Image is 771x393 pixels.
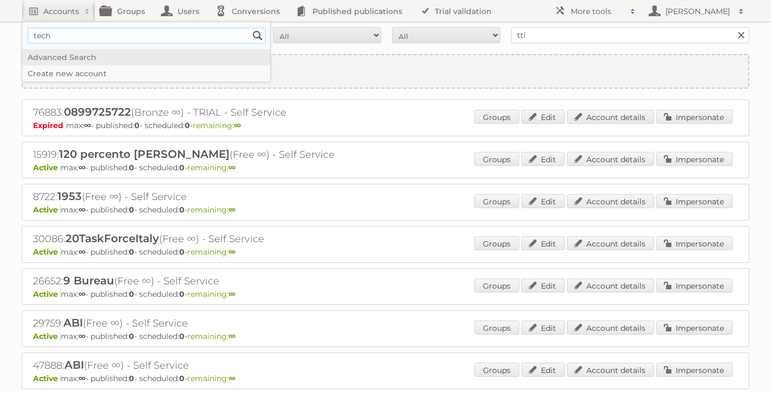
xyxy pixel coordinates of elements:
a: Edit [521,236,565,250]
strong: ∞ [228,289,236,299]
span: ABI [64,358,84,371]
span: 120 percento [PERSON_NAME] [59,148,230,161]
a: Groups [474,363,519,377]
h2: 15919: (Free ∞) - Self Service [33,148,412,162]
strong: ∞ [79,374,86,383]
strong: 0 [134,121,140,130]
strong: 0 [129,289,134,299]
a: Edit [521,321,565,335]
a: Edit [521,363,565,377]
span: 20TaskForceItaly [66,232,159,245]
a: Impersonate [656,194,733,208]
strong: ∞ [228,247,236,257]
h2: 26652: (Free ∞) - Self Service [33,274,412,288]
strong: ∞ [228,163,236,172]
strong: ∞ [234,121,241,130]
span: Active [33,205,61,215]
strong: 0 [129,205,134,215]
a: Impersonate [656,236,733,250]
span: Active [33,374,61,383]
h2: 30086: (Free ∞) - Self Service [33,232,412,246]
strong: ∞ [79,247,86,257]
span: Active [33,331,61,341]
strong: 0 [179,205,185,215]
span: remaining: [187,374,236,383]
p: max: - published: - scheduled: - [33,374,738,383]
a: Edit [521,152,565,166]
a: Create new account [23,55,748,88]
a: Account details [567,321,654,335]
strong: 0 [179,331,185,341]
a: Create new account [22,65,270,82]
strong: ∞ [84,121,91,130]
span: remaining: [187,289,236,299]
span: remaining: [187,247,236,257]
a: Groups [474,152,519,166]
a: Groups [474,278,519,292]
strong: ∞ [228,205,236,215]
a: Groups [474,194,519,208]
h2: 47888: (Free ∞) - Self Service [33,358,412,372]
strong: ∞ [228,331,236,341]
span: 1953 [57,190,82,203]
strong: ∞ [228,374,236,383]
span: Active [33,163,61,172]
span: Active [33,247,61,257]
p: max: - published: - scheduled: - [33,331,738,341]
a: Account details [567,194,654,208]
strong: 0 [179,289,185,299]
a: Impersonate [656,152,733,166]
a: Impersonate [656,363,733,377]
a: Account details [567,278,654,292]
a: Account details [567,110,654,124]
span: ABI [63,316,83,329]
a: Groups [474,110,519,124]
input: Search [250,28,266,44]
strong: 0 [129,163,134,172]
strong: ∞ [79,289,86,299]
span: remaining: [187,163,236,172]
h2: More tools [571,6,625,17]
a: Account details [567,363,654,377]
a: Impersonate [656,110,733,124]
a: Impersonate [656,321,733,335]
a: Account details [567,236,654,250]
span: 9 Bureau [63,274,114,287]
a: Impersonate [656,278,733,292]
a: Edit [521,194,565,208]
span: remaining: [187,331,236,341]
h2: 29759: (Free ∞) - Self Service [33,316,412,330]
h2: Accounts [43,6,79,17]
p: max: - published: - scheduled: - [33,247,738,257]
p: max: - published: - scheduled: - [33,163,738,172]
a: Edit [521,278,565,292]
span: Active [33,289,61,299]
strong: 0 [129,247,134,257]
h2: [PERSON_NAME] [663,6,733,17]
span: 0899725722 [64,105,131,118]
h2: 76883: (Bronze ∞) - TRIAL - Self Service [33,105,412,119]
a: Edit [521,110,565,124]
strong: 0 [179,163,185,172]
span: Expired [33,121,66,130]
strong: 0 [185,121,190,130]
strong: ∞ [79,331,86,341]
span: remaining: [187,205,236,215]
strong: 0 [129,331,134,341]
strong: 0 [179,247,185,257]
span: remaining: [193,121,241,130]
h2: 8722: (Free ∞) - Self Service [33,190,412,204]
a: Groups [474,236,519,250]
a: Groups [474,321,519,335]
a: Account details [567,152,654,166]
a: Advanced Search [22,49,270,65]
strong: 0 [179,374,185,383]
p: max: - published: - scheduled: - [33,205,738,215]
strong: 0 [129,374,134,383]
strong: ∞ [79,163,86,172]
p: max: - published: - scheduled: - [33,121,738,130]
strong: ∞ [79,205,86,215]
p: max: - published: - scheduled: - [33,289,738,299]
